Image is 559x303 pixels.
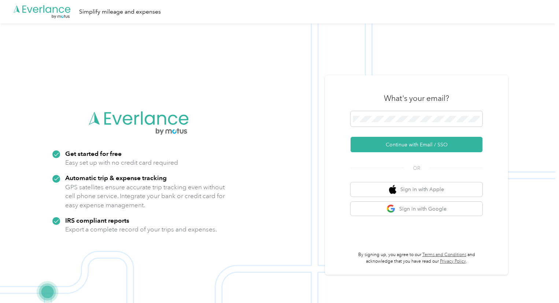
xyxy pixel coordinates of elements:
[65,216,129,224] strong: IRS compliant reports
[351,202,482,216] button: google logoSign in with Google
[65,183,225,210] p: GPS satellites ensure accurate trip tracking even without cell phone service. Integrate your bank...
[440,259,466,264] a: Privacy Policy
[65,150,122,157] strong: Get started for free
[65,225,217,234] p: Export a complete record of your trips and expenses.
[65,174,167,182] strong: Automatic trip & expense tracking
[65,158,178,167] p: Easy set up with no credit card required
[79,7,161,17] div: Simplify mileage and expenses
[351,137,482,152] button: Continue with Email / SSO
[518,262,559,303] iframe: Everlance-gr Chat Button Frame
[404,164,429,172] span: OR
[386,204,396,213] img: google logo
[389,185,396,194] img: apple logo
[422,252,466,258] a: Terms and Conditions
[351,252,482,264] p: By signing up, you agree to our and acknowledge that you have read our .
[384,93,449,103] h3: What's your email?
[351,182,482,197] button: apple logoSign in with Apple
